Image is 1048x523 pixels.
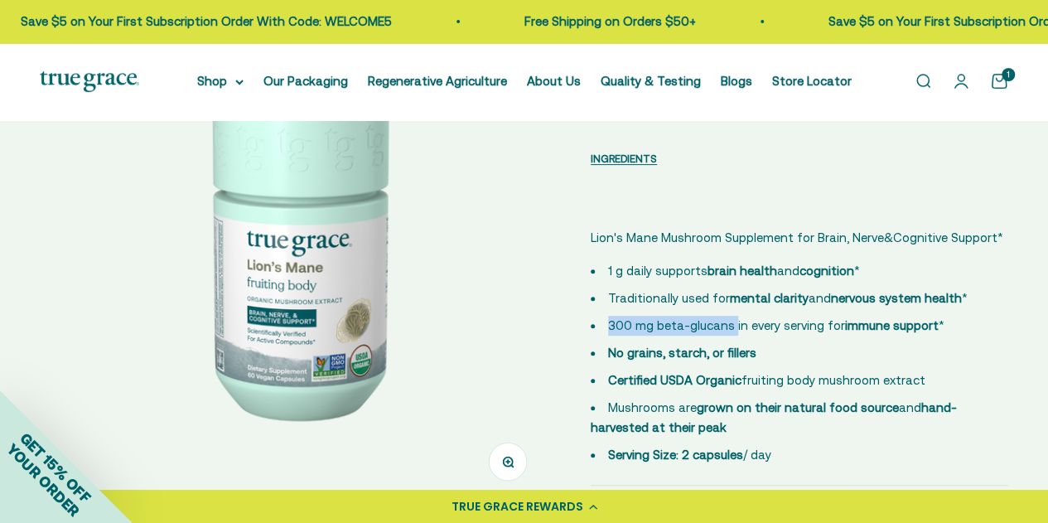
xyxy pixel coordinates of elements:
[591,370,1008,390] li: fruiting body mushroom extract
[1002,68,1015,81] cart-count: 1
[591,445,1008,465] li: / day
[3,440,83,520] span: YOUR ORDER
[697,400,899,414] strong: grown on their natural food source
[591,153,657,165] span: INGREDIENTS
[452,498,583,516] div: TRUE GRACE REWARDS
[608,448,743,462] strong: Serving Size: 2 capsules
[608,373,741,387] strong: Certified USDA Organic
[197,71,244,91] summary: Shop
[708,264,777,278] strong: brain health
[17,429,94,506] span: GET 15% OFF
[893,228,997,248] span: Cognitive Support
[799,264,854,278] strong: cognition
[831,291,962,305] strong: nervous system health
[608,291,968,305] span: Traditionally used for and *
[19,12,390,31] p: Save $5 on Your First Subscription Order With Code: WELCOME5
[721,74,752,88] a: Blogs
[884,228,893,248] span: &
[591,400,957,434] span: Mushrooms are and
[608,346,756,360] strong: No grains, starch, or fillers
[608,318,944,332] span: 300 mg beta-glucans in every serving for *
[608,264,860,278] span: 1 g daily supports and *
[845,318,939,332] strong: immune support
[601,74,701,88] a: Quality & Testing
[527,74,581,88] a: About Us
[263,74,348,88] a: Our Packaging
[772,74,852,88] a: Store Locator
[591,148,657,168] button: INGREDIENTS
[591,230,884,245] span: Lion's Mane Mushroom Supplement for Brain, Nerve
[523,14,694,28] a: Free Shipping on Orders $50+
[368,74,507,88] a: Regenerative Agriculture
[730,291,809,305] strong: mental clarity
